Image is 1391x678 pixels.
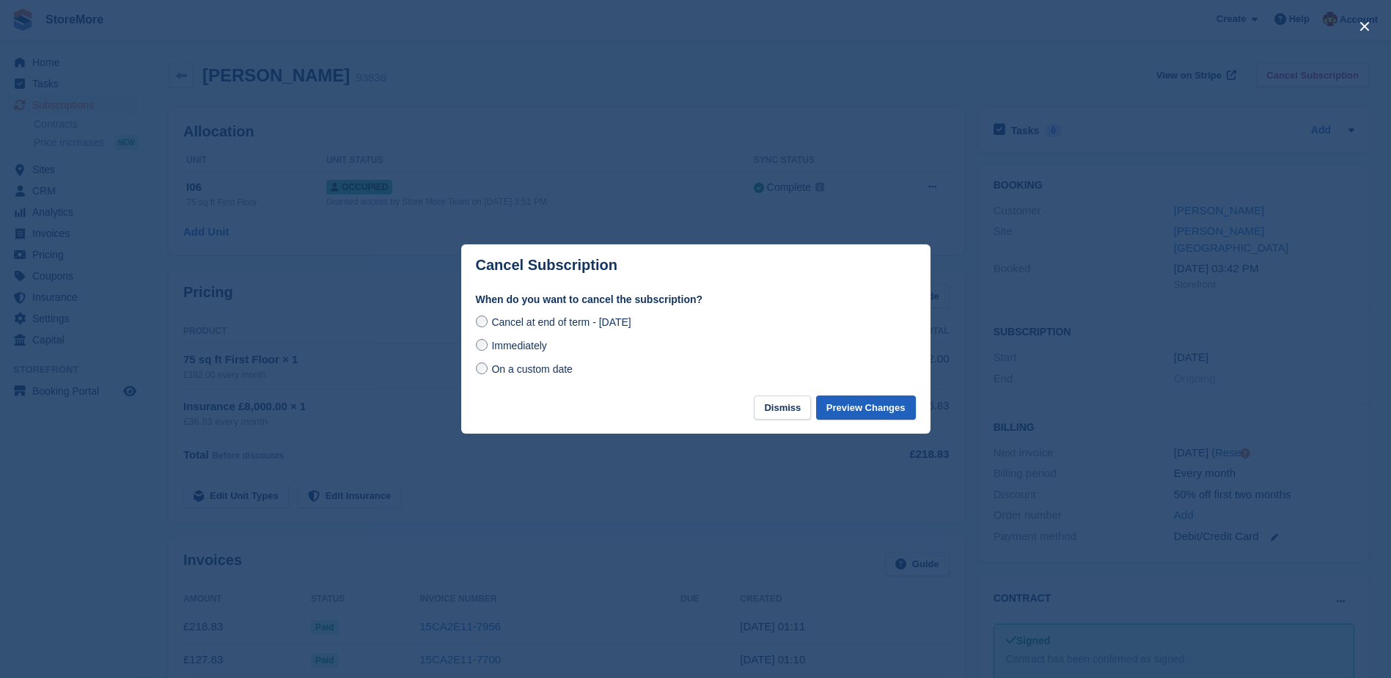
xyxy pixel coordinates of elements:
button: Dismiss [754,395,811,420]
span: On a custom date [491,363,573,375]
button: close [1353,15,1376,38]
span: Immediately [491,340,546,351]
span: Cancel at end of term - [DATE] [491,316,631,328]
input: Immediately [476,339,488,351]
input: On a custom date [476,362,488,374]
button: Preview Changes [816,395,916,420]
p: Cancel Subscription [476,257,617,274]
input: Cancel at end of term - [DATE] [476,316,488,327]
label: When do you want to cancel the subscription? [476,292,916,307]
